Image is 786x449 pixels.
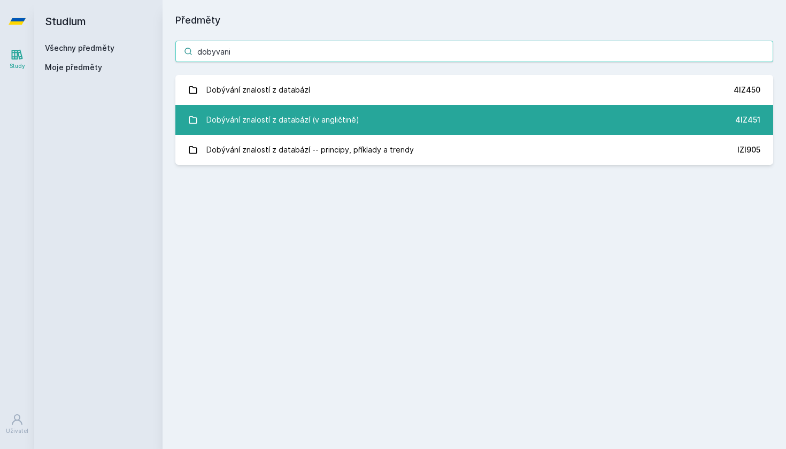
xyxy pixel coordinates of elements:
a: Dobývání znalostí z databází -- principy, příklady a trendy IZI905 [175,135,773,165]
a: Dobývání znalostí z databází 4IZ450 [175,75,773,105]
a: Study [2,43,32,75]
a: Dobývání znalostí z databází (v angličtině) 4IZ451 [175,105,773,135]
div: 4IZ450 [734,85,760,95]
div: Dobývání znalostí z databází [206,79,310,101]
a: Uživatel [2,408,32,440]
span: Moje předměty [45,62,102,73]
div: Dobývání znalostí z databází (v angličtině) [206,109,359,131]
div: Study [10,62,25,70]
input: Název nebo ident předmětu… [175,41,773,62]
h1: Předměty [175,13,773,28]
div: Dobývání znalostí z databází -- principy, příklady a trendy [206,139,414,161]
div: Uživatel [6,427,28,435]
a: Všechny předměty [45,43,114,52]
div: IZI905 [737,144,760,155]
div: 4IZ451 [735,115,760,125]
